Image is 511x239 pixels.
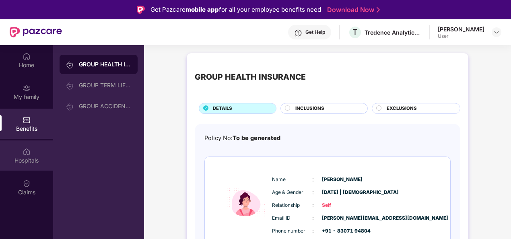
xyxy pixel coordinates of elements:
[312,201,314,210] span: :
[213,105,232,112] span: DETAILS
[312,188,314,197] span: :
[66,103,74,111] img: svg+xml;base64,PHN2ZyB3aWR0aD0iMjAiIGhlaWdodD0iMjAiIHZpZXdCb3g9IjAgMCAyMCAyMCIgZmlsbD0ibm9uZSIgeG...
[79,60,131,68] div: GROUP HEALTH INSURANCE
[66,61,74,69] img: svg+xml;base64,PHN2ZyB3aWR0aD0iMjAiIGhlaWdodD0iMjAiIHZpZXdCb3g9IjAgMCAyMCAyMCIgZmlsbD0ibm9uZSIgeG...
[322,189,362,196] span: [DATE] | [DEMOGRAPHIC_DATA]
[312,214,314,223] span: :
[66,82,74,90] img: svg+xml;base64,PHN2ZyB3aWR0aD0iMjAiIGhlaWdodD0iMjAiIHZpZXdCb3g9IjAgMCAyMCAyMCIgZmlsbD0ibm9uZSIgeG...
[150,5,321,14] div: Get Pazcare for all your employee benefits need
[79,82,131,89] div: GROUP TERM LIFE INSURANCE
[312,227,314,235] span: :
[327,6,377,14] a: Download Now
[23,84,31,92] img: svg+xml;base64,PHN2ZyB3aWR0aD0iMjAiIGhlaWdodD0iMjAiIHZpZXdCb3g9IjAgMCAyMCAyMCIgZmlsbD0ibm9uZSIgeG...
[272,176,312,183] span: Name
[204,134,280,143] div: Policy No:
[79,103,131,109] div: GROUP ACCIDENTAL INSURANCE
[352,27,358,37] span: T
[365,29,421,36] div: Tredence Analytics Solutions Private Limited
[322,227,362,235] span: +91 - 83071 94804
[295,105,324,112] span: INCLUSIONS
[305,29,325,35] div: Get Help
[377,6,380,14] img: Stroke
[272,227,312,235] span: Phone number
[272,189,312,196] span: Age & Gender
[195,71,306,83] div: GROUP HEALTH INSURANCE
[222,169,270,235] img: icon
[438,33,484,39] div: User
[23,116,31,124] img: svg+xml;base64,PHN2ZyBpZD0iQmVuZWZpdHMiIHhtbG5zPSJodHRwOi8vd3d3LnczLm9yZy8yMDAwL3N2ZyIgd2lkdGg9Ij...
[233,134,280,141] span: To be generated
[137,6,145,14] img: Logo
[322,214,362,222] span: [PERSON_NAME][EMAIL_ADDRESS][DOMAIN_NAME]
[23,179,31,187] img: svg+xml;base64,PHN2ZyBpZD0iQ2xhaW0iIHhtbG5zPSJodHRwOi8vd3d3LnczLm9yZy8yMDAwL3N2ZyIgd2lkdGg9IjIwIi...
[322,176,362,183] span: [PERSON_NAME]
[23,148,31,156] img: svg+xml;base64,PHN2ZyBpZD0iSG9zcGl0YWxzIiB4bWxucz0iaHR0cDovL3d3dy53My5vcmcvMjAwMC9zdmciIHdpZHRoPS...
[10,27,62,37] img: New Pazcare Logo
[23,52,31,60] img: svg+xml;base64,PHN2ZyBpZD0iSG9tZSIgeG1sbnM9Imh0dHA6Ly93d3cudzMub3JnLzIwMDAvc3ZnIiB3aWR0aD0iMjAiIG...
[387,105,417,112] span: EXCLUSIONS
[185,6,219,13] strong: mobile app
[294,29,302,37] img: svg+xml;base64,PHN2ZyBpZD0iSGVscC0zMngzMiIgeG1sbnM9Imh0dHA6Ly93d3cudzMub3JnLzIwMDAvc3ZnIiB3aWR0aD...
[272,202,312,209] span: Relationship
[493,29,500,35] img: svg+xml;base64,PHN2ZyBpZD0iRHJvcGRvd24tMzJ4MzIiIHhtbG5zPSJodHRwOi8vd3d3LnczLm9yZy8yMDAwL3N2ZyIgd2...
[322,202,362,209] span: Self
[438,25,484,33] div: [PERSON_NAME]
[272,214,312,222] span: Email ID
[312,175,314,184] span: :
